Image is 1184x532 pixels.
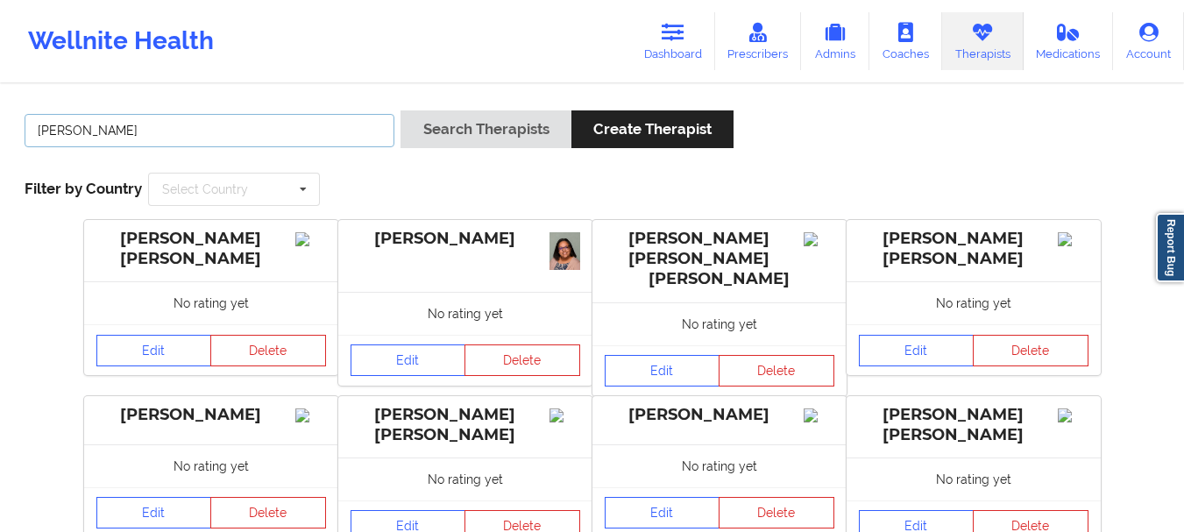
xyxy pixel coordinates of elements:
button: Delete [719,355,834,387]
img: Image%2Fplaceholer-image.png [804,408,834,422]
a: Edit [605,497,720,528]
a: Edit [605,355,720,387]
a: Prescribers [715,12,802,70]
a: Account [1113,12,1184,70]
img: Image%2Fplaceholer-image.png [295,232,326,246]
button: Delete [973,335,1088,366]
div: [PERSON_NAME] [605,405,834,425]
a: Therapists [942,12,1024,70]
div: No rating yet [847,458,1101,500]
div: [PERSON_NAME] [PERSON_NAME] [351,405,580,445]
div: No rating yet [338,292,592,335]
div: [PERSON_NAME] [PERSON_NAME] [96,229,326,269]
div: No rating yet [84,281,338,324]
a: Dashboard [631,12,715,70]
img: Image%2Fplaceholer-image.png [804,232,834,246]
div: [PERSON_NAME] [96,405,326,425]
a: Edit [351,344,466,376]
button: Delete [719,497,834,528]
a: Report Bug [1156,213,1184,282]
div: No rating yet [847,281,1101,324]
button: Create Therapist [571,110,734,148]
button: Delete [210,497,326,528]
button: Delete [464,344,580,376]
input: Search Keywords [25,114,394,147]
a: Edit [859,335,975,366]
img: Image%2Fplaceholer-image.png [1058,232,1088,246]
div: [PERSON_NAME] [351,229,580,249]
div: No rating yet [84,444,338,487]
button: Search Therapists [401,110,571,148]
img: Image%2Fplaceholer-image.png [295,408,326,422]
button: Delete [210,335,326,366]
a: Admins [801,12,869,70]
img: Image%2Fplaceholer-image.png [549,408,580,422]
div: [PERSON_NAME] [PERSON_NAME] [859,229,1088,269]
span: Filter by Country [25,180,142,197]
div: No rating yet [592,444,847,487]
img: Image%2Fplaceholer-image.png [1058,408,1088,422]
div: [PERSON_NAME] [PERSON_NAME] [859,405,1088,445]
div: [PERSON_NAME] [PERSON_NAME] [PERSON_NAME] [605,229,834,289]
div: Select Country [162,183,248,195]
a: Edit [96,497,212,528]
a: Coaches [869,12,942,70]
div: No rating yet [592,302,847,345]
a: Edit [96,335,212,366]
img: cfc213d7-3eee-49c6-bd60-3634b4a075ff_Headshot_OP.jpeg [549,232,580,270]
a: Medications [1024,12,1114,70]
div: No rating yet [338,458,592,500]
